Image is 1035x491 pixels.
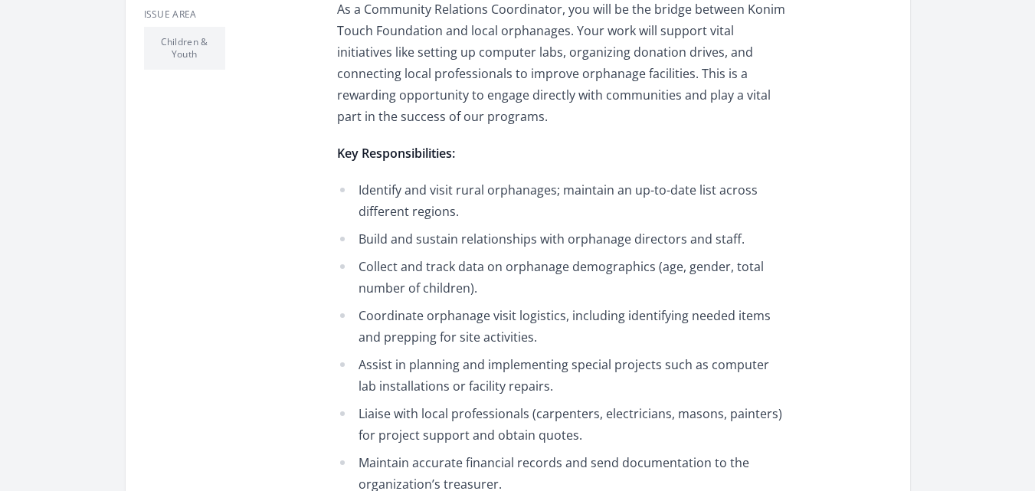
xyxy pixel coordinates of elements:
li: Liaise with local professionals (carpenters, electricians, masons, painters) for project support ... [337,403,785,446]
li: Identify and visit rural orphanages; maintain an up-to-date list across different regions. [337,179,785,222]
h3: Issue area [144,8,313,21]
li: Assist in planning and implementing special projects such as computer lab installations or facili... [337,354,785,397]
strong: Key Responsibilities: [337,145,455,162]
li: Build and sustain relationships with orphanage directors and staff. [337,228,785,250]
li: Children & Youth [144,27,225,70]
li: Collect and track data on orphanage demographics (age, gender, total number of children). [337,256,785,299]
li: Coordinate orphanage visit logistics, including identifying needed items and prepping for site ac... [337,305,785,348]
